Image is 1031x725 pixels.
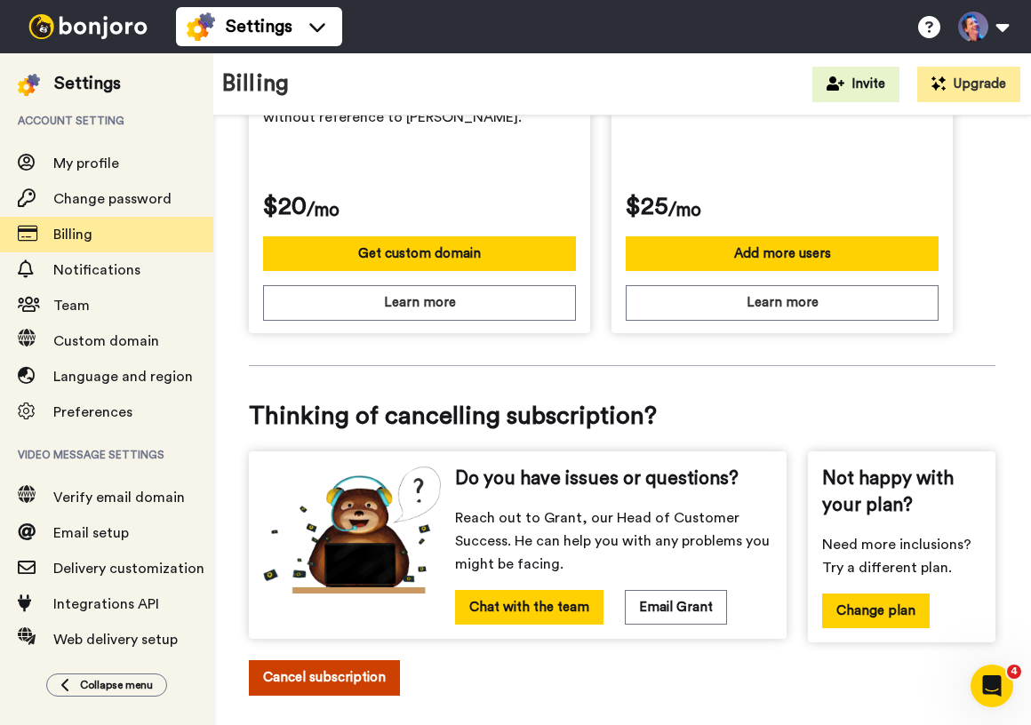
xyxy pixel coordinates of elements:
button: Cancel subscription [249,660,400,695]
span: Delivery customization [53,562,204,576]
button: Get custom domain [263,236,576,271]
span: Team [53,299,90,313]
span: Integrations API [53,597,159,611]
span: Email setup [53,526,129,540]
span: Preferences [53,405,132,419]
button: Add more users [626,236,939,271]
span: Thinking of cancelling subscription? [249,398,995,434]
span: Billing [53,227,92,242]
button: Chat with the team [455,590,603,625]
a: Cancel subscription [249,660,995,721]
span: My profile [53,156,119,171]
img: cs-bear.png [263,466,441,594]
button: Change plan [822,594,930,628]
iframe: Intercom live chat [971,665,1013,707]
span: Settings [226,14,292,39]
img: settings-colored.svg [18,74,40,96]
span: Verify email domain [53,490,185,505]
button: Collapse menu [46,673,167,697]
span: Language and region [53,370,193,384]
div: Settings [54,71,121,96]
button: Learn more [626,285,939,320]
span: Notifications [53,263,140,277]
span: Reach out to Grant, our Head of Customer Success. He can help you with any problems you might be ... [455,506,773,576]
span: Change password [53,192,172,206]
span: 4 [1007,665,1021,679]
span: Do you have issues or questions? [455,466,739,492]
span: Custom domain [53,334,159,348]
img: settings-colored.svg [187,12,215,41]
button: Email Grant [625,590,727,625]
button: Invite [812,67,899,102]
span: /mo [668,197,701,224]
span: Collapse menu [80,678,153,692]
span: Web delivery setup [53,633,178,647]
span: $20 [263,188,307,224]
h1: Billing [222,71,289,97]
span: $25 [626,188,668,224]
span: /mo [307,197,340,224]
img: bj-logo-header-white.svg [21,14,155,39]
button: Learn more [263,285,576,320]
span: Not happy with your plan? [822,466,981,519]
button: Upgrade [917,67,1020,102]
span: Need more inclusions? Try a different plan. [822,533,981,579]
